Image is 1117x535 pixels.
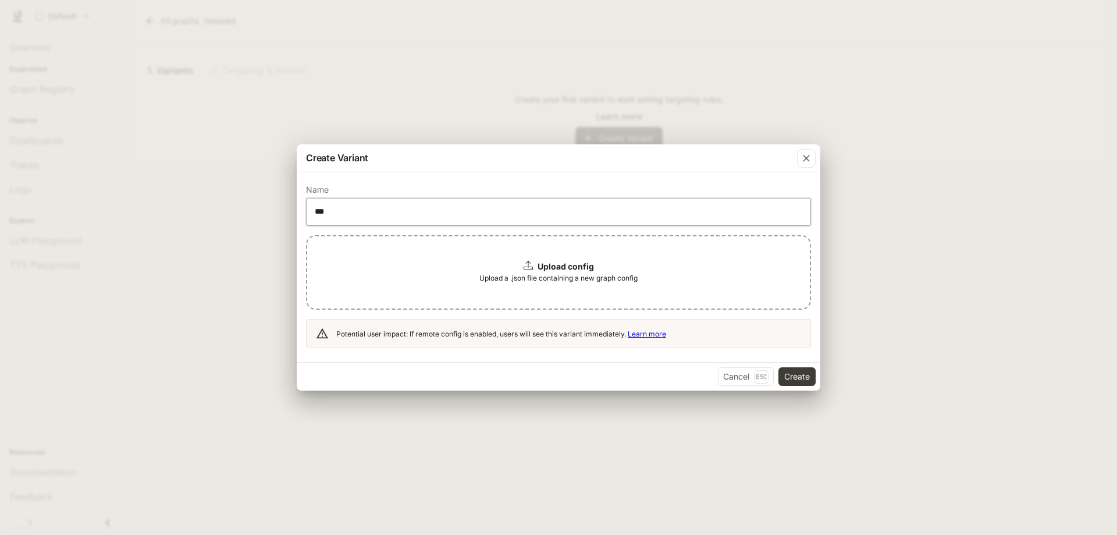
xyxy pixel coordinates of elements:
[306,186,329,194] p: Name
[479,272,638,284] span: Upload a .json file containing a new graph config
[628,329,666,338] a: Learn more
[718,367,774,386] button: CancelEsc
[538,261,594,271] b: Upload config
[754,370,769,383] p: Esc
[778,367,816,386] button: Create
[306,151,368,165] p: Create Variant
[336,329,666,338] span: Potential user impact: If remote config is enabled, users will see this variant immediately.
